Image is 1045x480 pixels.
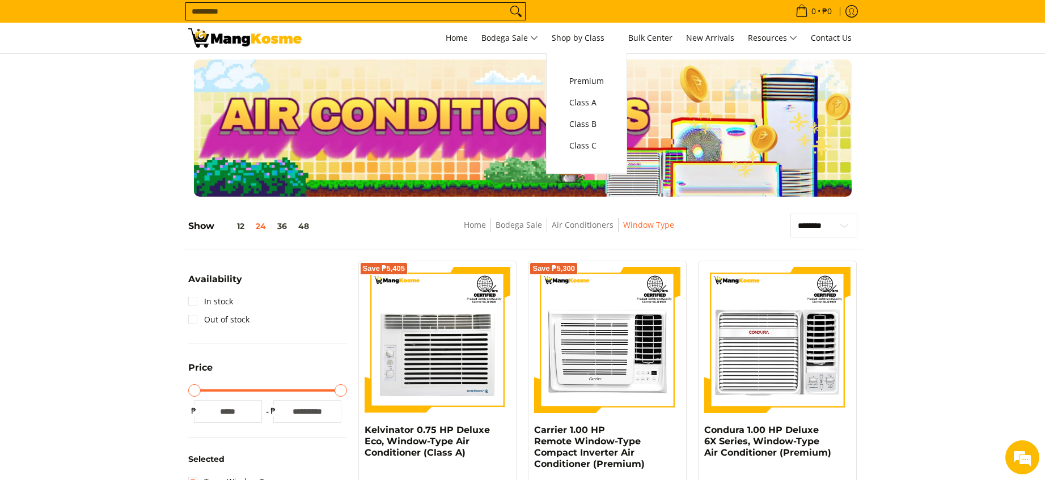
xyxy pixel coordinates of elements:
[748,31,797,45] span: Resources
[546,23,620,53] a: Shop by Class
[272,222,293,231] button: 36
[811,32,852,43] span: Contact Us
[532,265,575,272] span: Save ₱5,300
[569,117,604,131] span: Class B
[704,424,831,458] a: Condura 1.00 HP Deluxe 6X Series, Window-Type Air Conditioner (Premium)
[386,218,752,244] nav: Breadcrumbs
[188,275,242,292] summary: Open
[564,113,610,135] a: Class B
[188,275,242,284] span: Availability
[464,219,486,230] a: Home
[507,3,525,20] button: Search
[188,311,249,329] a: Out of stock
[313,23,857,53] nav: Main Menu
[569,74,604,88] span: Premium
[293,222,315,231] button: 48
[792,5,835,18] span: •
[363,265,405,272] span: Save ₱5,405
[810,7,818,15] span: 0
[188,363,213,372] span: Price
[623,218,674,232] span: Window Type
[188,405,200,417] span: ₱
[820,7,834,15] span: ₱0
[628,32,672,43] span: Bulk Center
[534,424,645,469] a: Carrier 1.00 HP Remote Window-Type Compact Inverter Air Conditioner (Premium)
[188,292,233,311] a: In stock
[481,31,538,45] span: Bodega Sale
[569,139,604,153] span: Class C
[476,23,544,53] a: Bodega Sale
[440,23,473,53] a: Home
[365,424,490,458] a: Kelvinator 0.75 HP Deluxe Eco, Window-Type Air Conditioner (Class A)
[446,32,468,43] span: Home
[365,267,511,413] img: Kelvinator 0.75 HP Deluxe Eco, Window-Type Air Conditioner (Class A)
[564,70,610,92] a: Premium
[496,219,542,230] a: Bodega Sale
[742,23,803,53] a: Resources
[704,267,851,413] img: Condura 1.00 HP Deluxe 6X Series, Window-Type Air Conditioner (Premium)
[188,454,347,465] h6: Selected
[250,222,272,231] button: 24
[214,222,250,231] button: 12
[569,96,604,110] span: Class A
[188,28,302,48] img: Bodega Sale Aircon l Mang Kosme: Home Appliances Warehouse Sale Window Type
[564,135,610,156] a: Class C
[805,23,857,53] a: Contact Us
[552,219,614,230] a: Air Conditioners
[686,32,734,43] span: New Arrivals
[534,267,680,413] img: Carrier 1.00 HP Remote Window-Type Compact Inverter Air Conditioner (Premium)
[623,23,678,53] a: Bulk Center
[552,31,615,45] span: Shop by Class
[680,23,740,53] a: New Arrivals
[268,405,279,417] span: ₱
[188,363,213,381] summary: Open
[188,220,315,232] h5: Show
[564,92,610,113] a: Class A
